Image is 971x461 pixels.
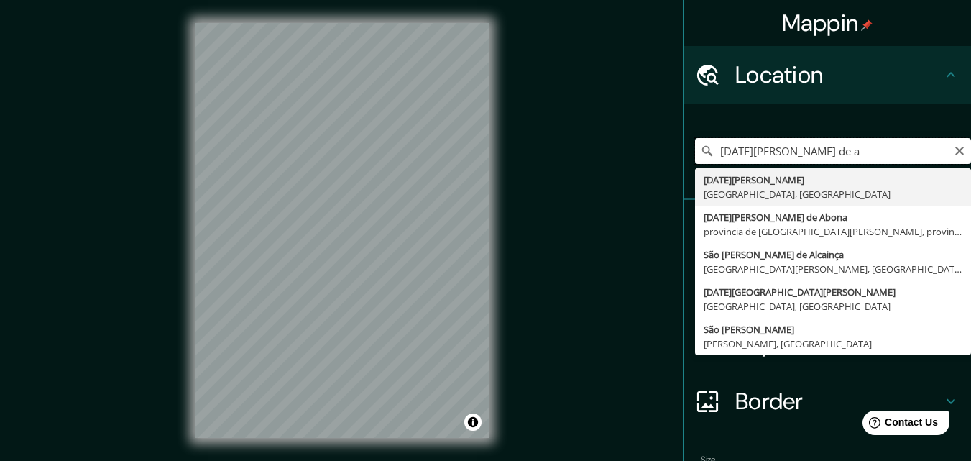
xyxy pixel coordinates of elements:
div: Border [684,373,971,430]
div: [DATE][PERSON_NAME] de Abona [704,210,962,224]
canvas: Map [195,23,489,438]
h4: Location [735,60,942,89]
div: provincia de [GEOGRAPHIC_DATA][PERSON_NAME], provincia de [GEOGRAPHIC_DATA][PERSON_NAME], [GEOGRA... [704,224,962,239]
div: [DATE][PERSON_NAME] [704,173,962,187]
div: [DATE][GEOGRAPHIC_DATA][PERSON_NAME] [704,285,962,299]
input: Pick your city or area [695,138,971,164]
div: [GEOGRAPHIC_DATA], [GEOGRAPHIC_DATA] [704,187,962,201]
h4: Mappin [782,9,873,37]
button: Toggle attribution [464,414,482,431]
div: Location [684,46,971,104]
div: São [PERSON_NAME] de Alcainça [704,247,962,262]
div: Style [684,257,971,315]
button: Clear [954,143,965,157]
h4: Border [735,387,942,416]
div: [GEOGRAPHIC_DATA], [GEOGRAPHIC_DATA] [704,299,962,314]
div: São [PERSON_NAME] [704,322,962,337]
h4: Layout [735,329,942,358]
div: [PERSON_NAME], [GEOGRAPHIC_DATA] [704,337,962,351]
div: Layout [684,315,971,373]
img: pin-icon.png [861,19,873,31]
iframe: Help widget launcher [843,405,955,445]
div: [GEOGRAPHIC_DATA][PERSON_NAME], [GEOGRAPHIC_DATA] [704,262,962,276]
div: Pins [684,200,971,257]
